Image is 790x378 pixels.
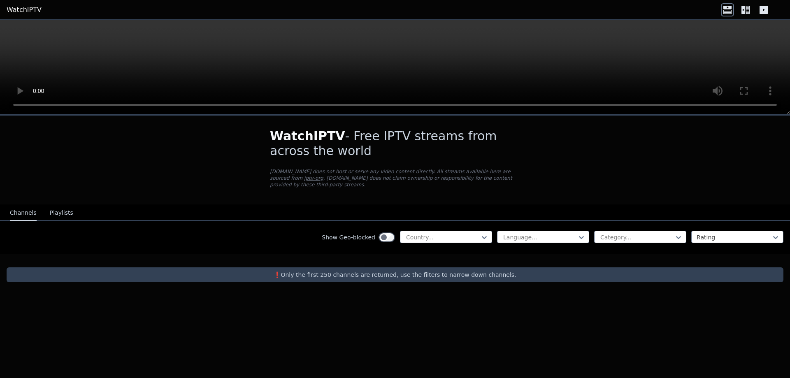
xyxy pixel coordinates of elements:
a: WatchIPTV [7,5,42,15]
h1: - Free IPTV streams from across the world [270,129,520,158]
span: WatchIPTV [270,129,345,143]
a: iptv-org [304,175,323,181]
label: Show Geo-blocked [322,233,375,241]
p: ❗️Only the first 250 channels are returned, use the filters to narrow down channels. [10,271,780,279]
button: Channels [10,205,37,221]
button: Playlists [50,205,73,221]
p: [DOMAIN_NAME] does not host or serve any video content directly. All streams available here are s... [270,168,520,188]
